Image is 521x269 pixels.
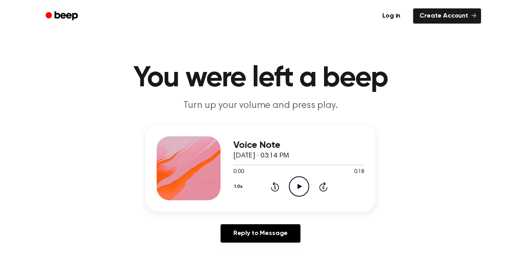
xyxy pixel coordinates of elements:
[221,224,300,243] a: Reply to Message
[374,7,408,25] a: Log in
[40,8,85,24] a: Beep
[233,168,244,176] span: 0:00
[233,140,364,151] h3: Voice Note
[233,152,289,159] span: [DATE] · 03:14 PM
[413,8,481,24] a: Create Account
[354,168,364,176] span: 0:18
[233,180,245,193] button: 1.0x
[107,99,414,112] p: Turn up your volume and press play.
[56,64,465,93] h1: You were left a beep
